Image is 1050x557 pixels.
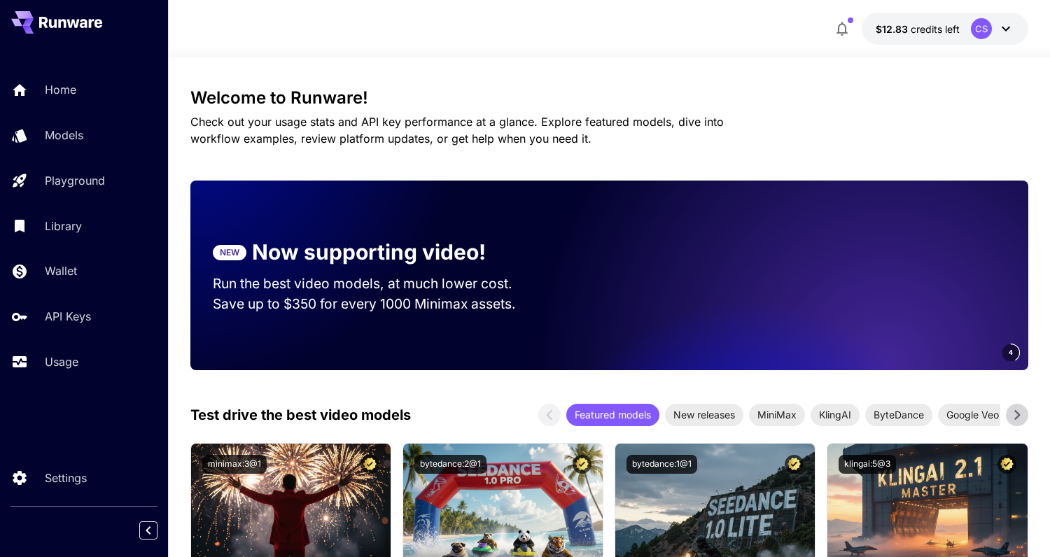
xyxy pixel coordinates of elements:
[45,127,83,143] p: Models
[45,172,105,189] p: Playground
[190,404,411,425] p: Test drive the best video models
[938,404,1007,426] div: Google Veo
[150,518,168,543] div: Collapse sidebar
[665,407,743,422] span: New releases
[220,246,239,259] p: NEW
[626,455,697,474] button: bytedance:1@1
[811,404,860,426] div: KlingAI
[1009,347,1013,358] span: 4
[566,407,659,422] span: Featured models
[566,404,659,426] div: Featured models
[785,455,804,474] button: Certified Model – Vetted for best performance and includes a commercial license.
[45,262,77,279] p: Wallet
[213,274,539,294] p: Run the best video models, at much lower cost.
[45,81,76,98] p: Home
[573,455,591,474] button: Certified Model – Vetted for best performance and includes a commercial license.
[811,407,860,422] span: KlingAI
[938,407,1007,422] span: Google Veo
[139,521,157,540] button: Collapse sidebar
[865,407,932,422] span: ByteDance
[749,407,805,422] span: MiniMax
[45,308,91,325] p: API Keys
[45,353,78,370] p: Usage
[865,404,932,426] div: ByteDance
[202,455,267,474] button: minimax:3@1
[665,404,743,426] div: New releases
[749,404,805,426] div: MiniMax
[997,455,1016,474] button: Certified Model – Vetted for best performance and includes a commercial license.
[190,88,1028,108] h3: Welcome to Runware!
[360,455,379,474] button: Certified Model – Vetted for best performance and includes a commercial license.
[876,22,960,36] div: $12.83268
[911,23,960,35] span: credits left
[252,237,486,268] p: Now supporting video!
[45,470,87,486] p: Settings
[862,13,1028,45] button: $12.83268CS
[45,218,82,234] p: Library
[190,115,724,146] span: Check out your usage stats and API key performance at a glance. Explore featured models, dive int...
[971,18,992,39] div: CS
[414,455,486,474] button: bytedance:2@1
[876,23,911,35] span: $12.83
[839,455,896,474] button: klingai:5@3
[213,294,539,314] p: Save up to $350 for every 1000 Minimax assets.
